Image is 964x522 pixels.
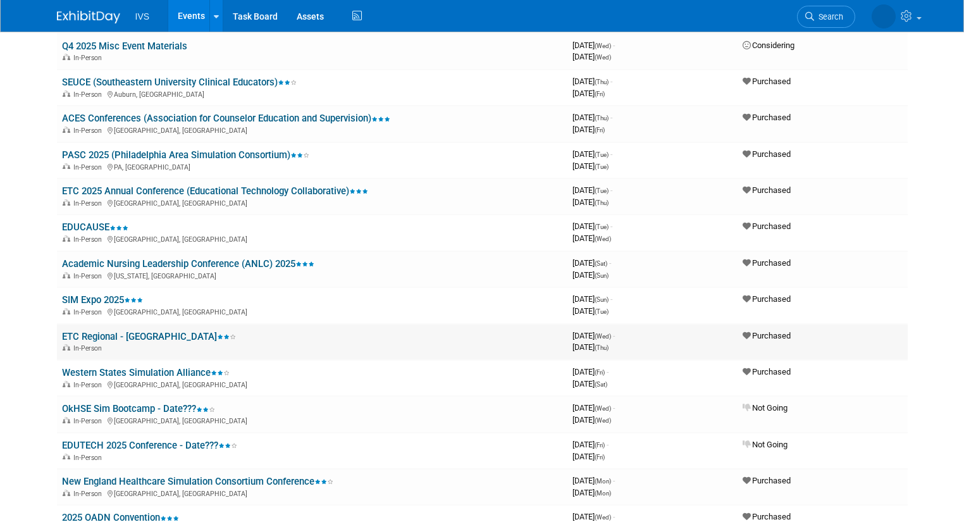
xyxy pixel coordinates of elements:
span: Not Going [743,403,788,413]
span: [DATE] [572,270,609,280]
span: [DATE] [572,113,612,122]
span: [DATE] [572,197,609,207]
a: Western States Simulation Alliance [62,367,230,378]
span: In-Person [73,272,106,280]
span: Purchased [743,77,791,86]
span: (Thu) [595,344,609,351]
span: [DATE] [572,185,612,195]
span: - [610,77,612,86]
a: New England Healthcare Simulation Consortium Conference [62,476,333,487]
span: (Mon) [595,490,611,497]
div: [GEOGRAPHIC_DATA], [GEOGRAPHIC_DATA] [62,125,562,135]
span: - [610,185,612,195]
span: [DATE] [572,221,612,231]
span: Purchased [743,258,791,268]
span: (Sat) [595,260,607,267]
span: (Fri) [595,454,605,461]
div: [GEOGRAPHIC_DATA], [GEOGRAPHIC_DATA] [62,233,562,244]
span: (Tue) [595,187,609,194]
span: In-Person [73,381,106,389]
img: In-Person Event [63,90,70,97]
span: In-Person [73,54,106,62]
span: [DATE] [572,125,605,134]
span: [DATE] [572,342,609,352]
span: [DATE] [572,89,605,98]
span: Purchased [743,476,791,485]
a: Academic Nursing Leadership Conference (ANLC) 2025 [62,258,314,270]
span: - [613,512,615,521]
span: - [613,403,615,413]
img: In-Person Event [63,344,70,351]
span: (Sun) [595,296,609,303]
span: (Thu) [595,199,609,206]
span: (Wed) [595,417,611,424]
span: [DATE] [572,233,611,243]
span: [DATE] [572,440,609,449]
span: (Tue) [595,308,609,315]
span: Purchased [743,221,791,231]
a: EDUCAUSE [62,221,128,233]
a: PASC 2025 (Philadelphia Area Simulation Consortium) [62,149,309,161]
span: (Thu) [595,115,609,121]
span: - [613,40,615,50]
span: [DATE] [572,476,615,485]
span: Purchased [743,331,791,340]
span: Considering [743,40,794,50]
span: IVS [135,11,150,22]
a: SIM Expo 2025 [62,294,143,306]
div: [GEOGRAPHIC_DATA], [GEOGRAPHIC_DATA] [62,415,562,425]
span: In-Person [73,417,106,425]
div: [GEOGRAPHIC_DATA], [GEOGRAPHIC_DATA] [62,306,562,316]
img: In-Person Event [63,199,70,206]
span: In-Person [73,199,106,208]
span: - [613,476,615,485]
span: [DATE] [572,415,611,425]
span: - [607,440,609,449]
span: (Thu) [595,78,609,85]
a: ACES Conferences (Association for Counselor Education and Supervision) [62,113,390,124]
span: In-Person [73,344,106,352]
span: (Tue) [595,163,609,170]
span: (Wed) [595,42,611,49]
span: Purchased [743,113,791,122]
div: [GEOGRAPHIC_DATA], [GEOGRAPHIC_DATA] [62,488,562,498]
span: In-Person [73,490,106,498]
a: Q4 2025 Misc Event Materials [62,40,187,52]
span: - [613,331,615,340]
span: (Mon) [595,478,611,485]
span: (Tue) [595,151,609,158]
span: [DATE] [572,331,615,340]
a: EDUTECH 2025 Conference - Date??? [62,440,237,451]
img: In-Person Event [63,127,70,133]
div: [US_STATE], [GEOGRAPHIC_DATA] [62,270,562,280]
span: (Fri) [595,127,605,134]
span: (Wed) [595,405,611,412]
span: - [610,113,612,122]
a: SEUCE (Southeastern University Clinical Educators) [62,77,297,88]
span: [DATE] [572,294,612,304]
span: Purchased [743,512,791,521]
img: In-Person Event [63,490,70,496]
span: - [609,258,611,268]
img: In-Person Event [63,235,70,242]
span: In-Person [73,127,106,135]
img: In-Person Event [63,54,70,60]
span: (Wed) [595,235,611,242]
span: [DATE] [572,452,605,461]
span: (Fri) [595,90,605,97]
span: [DATE] [572,379,607,388]
span: [DATE] [572,306,609,316]
span: Purchased [743,149,791,159]
span: - [610,149,612,159]
img: Justin Sherman [872,4,896,28]
img: In-Person Event [63,381,70,387]
span: (Sat) [595,381,607,388]
span: Purchased [743,367,791,376]
a: Search [797,6,855,28]
span: (Wed) [595,54,611,61]
img: In-Person Event [63,417,70,423]
span: In-Person [73,90,106,99]
img: In-Person Event [63,163,70,170]
span: - [607,367,609,376]
span: [DATE] [572,258,611,268]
